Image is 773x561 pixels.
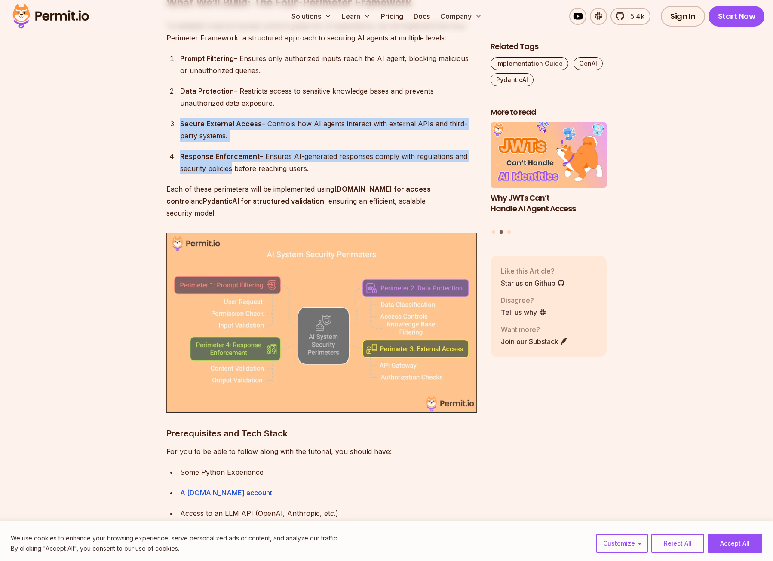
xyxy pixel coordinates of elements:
[166,185,431,205] strong: [DOMAIN_NAME] for access control
[180,507,477,519] div: Access to an LLM API (OpenAI, Anthropic, etc.)
[11,533,338,543] p: We use cookies to enhance your browsing experience, serve personalized ads or content, and analyz...
[166,183,477,219] p: Each of these perimeters will be implemented using and , ensuring an efficient, scalable security...
[596,534,648,553] button: Customize
[180,118,477,142] div: – Controls how AI agents interact with external APIs and third-party systems.
[625,11,644,21] span: 5.4k
[180,466,477,478] div: Some Python Experience
[9,2,93,31] img: Permit logo
[491,123,607,235] div: Posts
[288,8,335,25] button: Solutions
[501,295,546,305] p: Disagree?
[491,41,607,52] h2: Related Tags
[492,230,495,234] button: Go to slide 1
[410,8,433,25] a: Docs
[180,85,477,109] div: – Restricts access to sensitive knowledge bases and prevents unauthorized data exposure.
[610,8,650,25] a: 5.4k
[507,230,511,234] button: Go to slide 3
[338,8,374,25] button: Learn
[203,197,324,205] strong: PydanticAI for structured validation
[574,57,603,70] a: GenAI
[709,6,765,27] a: Start Now
[377,8,407,25] a: Pricing
[661,6,705,27] a: Sign In
[491,123,607,188] img: Why JWTs Can’t Handle AI Agent Access
[491,123,607,225] a: Why JWTs Can’t Handle AI Agent AccessWhy JWTs Can’t Handle AI Agent Access
[166,445,477,457] p: For you to be able to follow along with the tutorial, you should have:
[166,427,477,440] h3: Prerequisites and Tech Stack
[180,54,234,63] strong: Prompt Filtering
[491,123,607,225] li: 2 of 3
[491,193,607,214] h3: Why JWTs Can’t Handle AI Agent Access
[180,87,234,95] strong: Data Protection
[708,534,762,553] button: Accept All
[11,543,338,554] p: By clicking "Accept All", you consent to our use of cookies.
[491,107,607,118] h2: More to read
[180,488,272,497] a: A [DOMAIN_NAME] account
[501,266,565,276] p: Like this Article?
[180,52,477,76] div: – Ensures only authorized inputs reach the AI agent, blocking malicious or unauthorized queries.
[501,324,568,335] p: Want more?
[180,152,260,161] strong: Response Enforcement
[180,119,262,128] strong: Secure External Access
[180,150,477,174] div: – Ensures AI-generated responses comply with regulations and security policies before reaching us...
[501,336,568,347] a: Join our Substack
[501,307,546,317] a: Tell us why
[491,57,568,70] a: Implementation Guide
[166,233,477,413] img: image.png
[437,8,485,25] button: Company
[500,230,503,234] button: Go to slide 2
[501,278,565,288] a: Star us on Github
[491,73,534,86] a: PydanticAI
[651,534,704,553] button: Reject All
